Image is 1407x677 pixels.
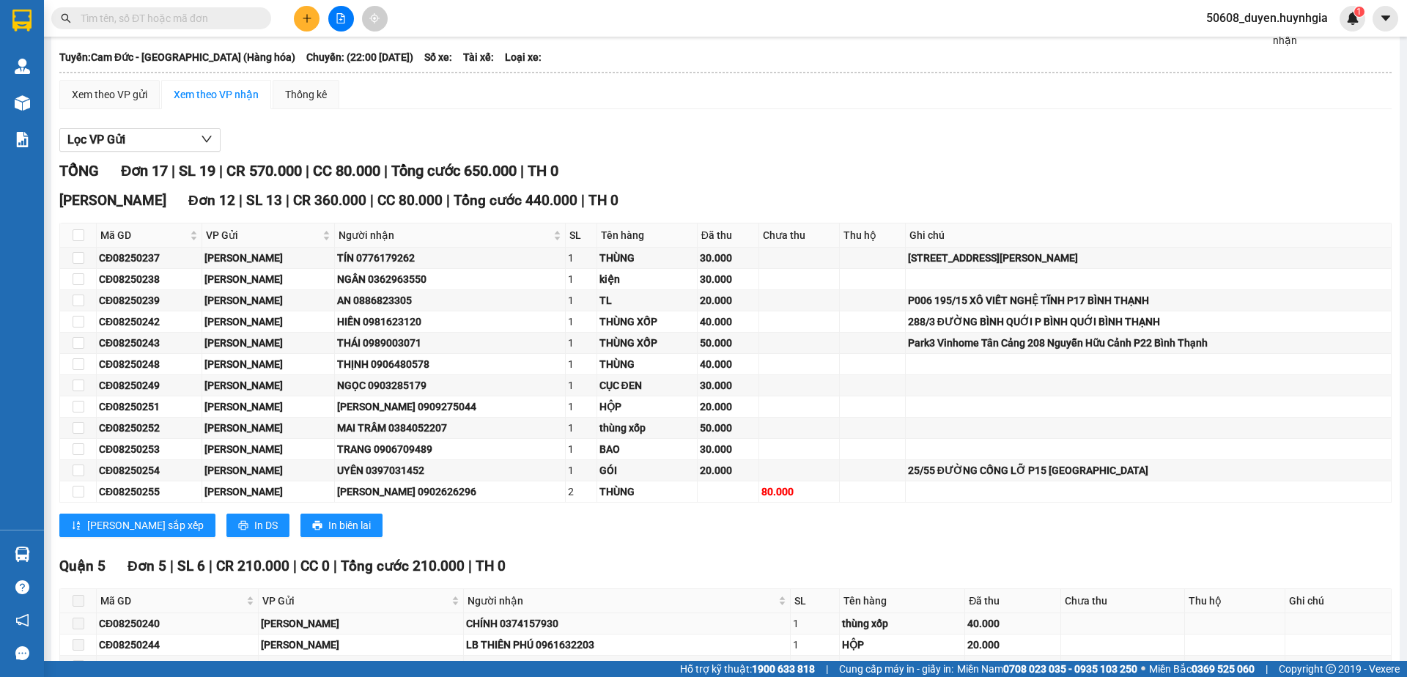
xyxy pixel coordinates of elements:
sup: 1 [1354,7,1364,17]
div: 20.000 [967,658,1057,674]
span: VP Gửi [206,227,320,243]
div: THÙNG XỐP [599,335,695,351]
span: printer [238,520,248,532]
div: [PERSON_NAME] [204,484,333,500]
div: Thống kê [285,86,327,103]
div: CĐ08250255 [99,484,199,500]
div: NGÂN 0362963550 [337,271,562,287]
span: Số xe: [424,49,452,65]
span: | [219,162,223,180]
div: Xem theo VP gửi [72,86,147,103]
span: caret-down [1379,12,1392,25]
div: NGỌC 0903285179 [337,377,562,393]
div: THÙNG [599,484,695,500]
span: SL 6 [177,558,205,574]
div: 50.000 [700,420,757,436]
span: | [468,558,472,574]
span: | [306,162,309,180]
span: sort-ascending [71,520,81,532]
span: CC 0 [300,558,330,574]
span: SL 19 [179,162,215,180]
div: 30.000 [700,441,757,457]
div: LB THIÊN PHÚ 0961632203 [466,637,789,653]
div: [PERSON_NAME] [204,441,333,457]
div: [PERSON_NAME] [204,420,333,436]
div: CĐ08250254 [99,462,199,478]
div: 25/55 ĐƯỜNG CỐNG LỠ P15 [GEOGRAPHIC_DATA] [908,462,1389,478]
button: sort-ascending[PERSON_NAME] sắp xếp [59,514,215,537]
div: CĐ08250252 [99,420,199,436]
span: Miền Nam [957,661,1137,677]
div: 40.000 [700,356,757,372]
span: Lọc VP Gửi [67,130,125,149]
div: [PERSON_NAME] [204,292,333,308]
strong: 0369 525 060 [1192,663,1255,675]
div: tấm [842,658,963,674]
div: 1 [793,615,836,632]
div: [PERSON_NAME] [204,250,333,266]
span: | [384,162,388,180]
div: [PERSON_NAME] [204,271,333,287]
span: | [239,192,243,209]
div: CĐ08250251 [99,399,199,415]
span: CC 80.000 [377,192,443,209]
span: | [581,192,585,209]
div: 288/3 ĐƯỜNG BÌNH QUỚI P BÌNH QUỚI BÌNH THẠNH [908,314,1389,330]
span: Quận 5 [59,558,106,574]
div: CĐ08250237 [99,250,199,266]
div: THÙNG XỐP [599,314,695,330]
td: CĐ08250252 [97,418,202,439]
div: THÙNG [599,250,695,266]
span: SL 13 [246,192,282,209]
span: TH 0 [528,162,558,180]
div: HỘP [842,637,963,653]
button: file-add [328,6,354,32]
div: CĐ08250253 [99,441,199,457]
td: CĐ08250239 [97,290,202,311]
div: HỘP [599,399,695,415]
div: BAO [599,441,695,457]
span: CR 210.000 [216,558,289,574]
td: CĐ08250251 [97,396,202,418]
td: Cam Đức [202,248,336,269]
span: search [61,13,71,23]
span: CR 360.000 [293,192,366,209]
div: [PERSON_NAME] [204,335,333,351]
div: [STREET_ADDRESS][PERSON_NAME] [908,250,1389,266]
div: kiện [599,271,695,287]
span: | [170,558,174,574]
td: Cam Đức [202,481,336,503]
span: Cung cấp máy in - giấy in: [839,661,953,677]
td: CĐ08250254 [97,460,202,481]
span: Mã GD [100,227,187,243]
div: MAI TRÂM 0384052207 [337,420,562,436]
span: question-circle [15,580,29,594]
div: 20.000 [700,462,757,478]
span: CR 570.000 [226,162,302,180]
span: plus [302,13,312,23]
span: TỔNG [59,162,99,180]
img: solution-icon [15,132,30,147]
div: THÁI 0989003071 [337,335,562,351]
span: aim [369,13,380,23]
span: down [201,133,213,145]
div: HIỀN 0981623120 [337,314,562,330]
div: 40.000 [967,615,1057,632]
span: Người nhận [339,227,550,243]
th: SL [791,589,839,613]
div: UYÊN 0397031452 [337,462,562,478]
div: 40.000 [700,314,757,330]
span: Tổng cước 440.000 [454,192,577,209]
span: Đơn 5 [128,558,166,574]
td: CĐ08250237 [97,248,202,269]
span: | [520,162,524,180]
div: 1 [568,292,594,308]
b: Tuyến: Cam Đức - [GEOGRAPHIC_DATA] (Hàng hóa) [59,51,295,63]
span: Loại xe: [505,49,542,65]
div: [PERSON_NAME] 0902626296 [337,484,562,500]
td: Cam Đức [202,460,336,481]
span: | [171,162,175,180]
td: CĐ08250242 [97,311,202,333]
div: KHA 0702202079 [466,658,789,674]
th: Chưa thu [759,223,840,248]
